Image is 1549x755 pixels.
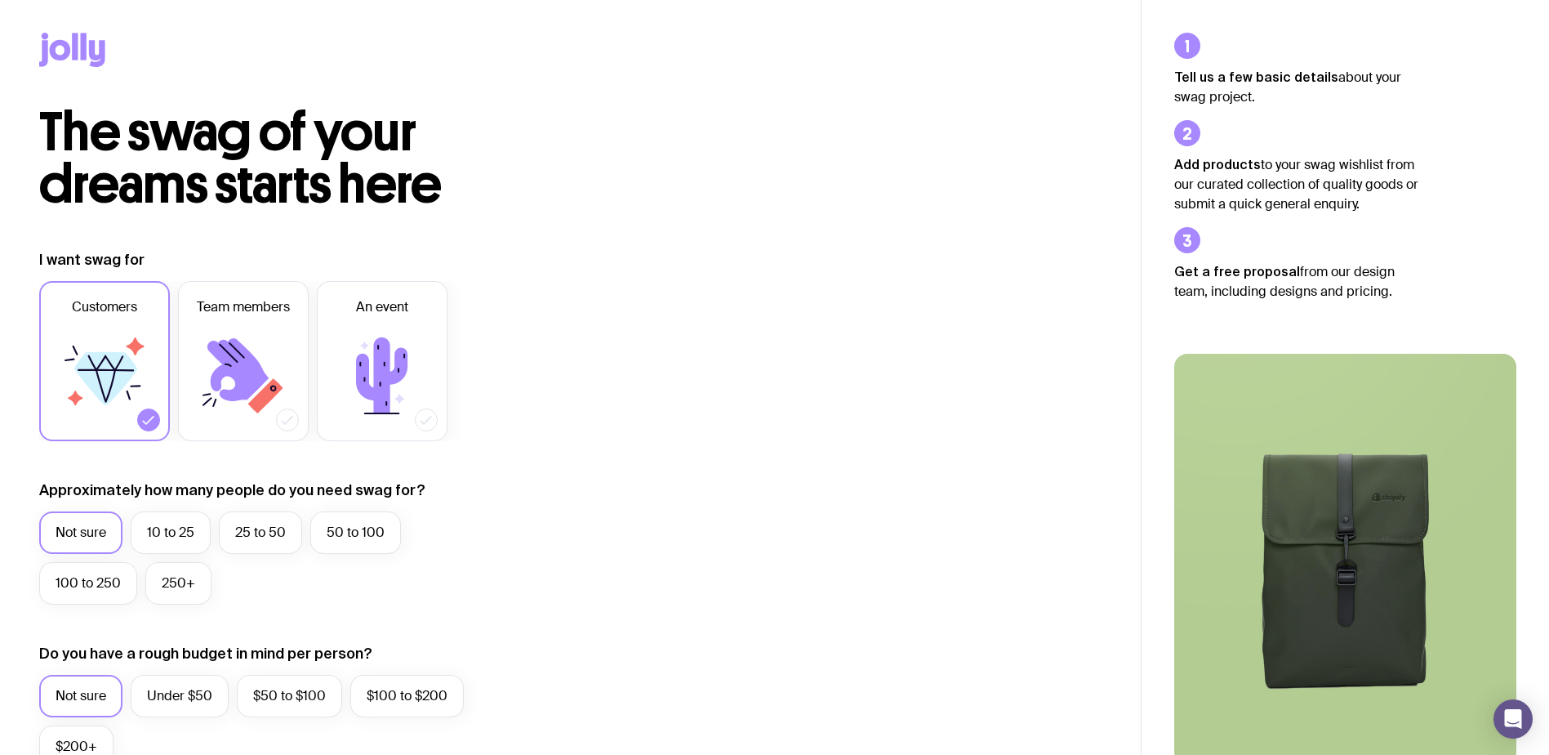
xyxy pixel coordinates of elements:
label: Not sure [39,675,122,717]
label: $100 to $200 [350,675,464,717]
label: Do you have a rough budget in mind per person? [39,644,372,663]
strong: Add products [1174,157,1261,172]
span: Team members [197,297,290,317]
label: 10 to 25 [131,512,211,554]
label: 25 to 50 [219,512,302,554]
span: An event [356,297,408,317]
label: I want swag for [39,250,145,270]
div: Open Intercom Messenger [1493,699,1533,739]
label: 100 to 250 [39,562,137,605]
span: Customers [72,297,137,317]
label: $50 to $100 [237,675,342,717]
label: Under $50 [131,675,229,717]
label: Not sure [39,512,122,554]
label: Approximately how many people do you need swag for? [39,480,425,500]
span: The swag of your dreams starts here [39,100,442,217]
strong: Get a free proposal [1174,264,1300,279]
p: about your swag project. [1174,67,1419,107]
p: to your swag wishlist from our curated collection of quality goods or submit a quick general enqu... [1174,154,1419,214]
label: 50 to 100 [310,512,401,554]
strong: Tell us a few basic details [1174,69,1338,84]
label: 250+ [145,562,211,605]
p: from our design team, including designs and pricing. [1174,261,1419,302]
